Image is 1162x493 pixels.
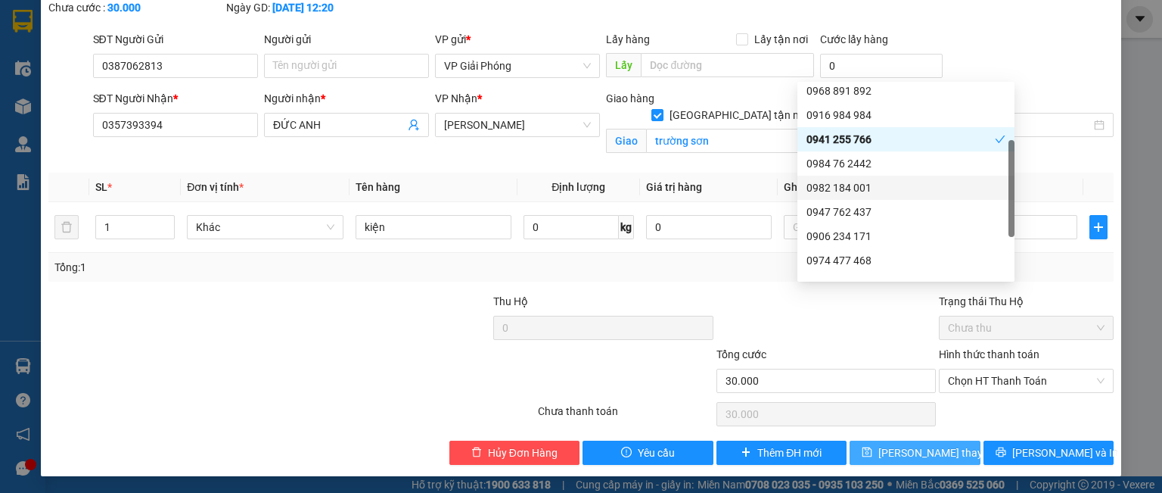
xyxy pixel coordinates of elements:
[606,33,650,45] span: Lấy hàng
[748,31,814,48] span: Lấy tận nơi
[797,127,1014,151] div: 0941 255 766
[606,53,641,77] span: Lấy
[93,31,258,48] div: SĐT Người Gửi
[806,252,1005,269] div: 0974 477 468
[939,348,1039,360] label: Hình thức thanh toán
[797,79,1014,103] div: 0968 891 892
[272,2,334,14] b: [DATE] 12:20
[449,441,580,465] button: deleteHủy Đơn Hàng
[621,447,632,459] span: exclamation-circle
[958,117,1091,133] input: Ngày giao
[806,228,1005,245] div: 0906 234 171
[806,179,1005,196] div: 0982 184 001
[444,55,591,77] span: VP Giải Phóng
[187,181,244,193] span: Đơn vị tính
[136,78,226,94] span: GP1508250360
[45,64,126,97] span: SĐT XE 0867 585 938
[37,12,132,61] strong: CHUYỂN PHÁT NHANH ĐÔNG LÝ
[996,447,1006,459] span: printer
[797,103,1014,127] div: 0916 984 984
[536,403,714,429] div: Chưa thanh toán
[1090,221,1107,233] span: plus
[95,181,107,193] span: SL
[757,445,822,461] span: Thêm ĐH mới
[806,276,1005,293] div: 0979 140 102
[54,259,449,276] div: Tổng: 1
[806,131,995,148] div: 0941 255 766
[806,155,1005,172] div: 0984 76 2442
[983,441,1114,465] button: printer[PERSON_NAME] và In
[784,215,940,239] input: Ghi Chú
[716,348,766,360] span: Tổng cước
[806,107,1005,123] div: 0916 984 984
[356,215,511,239] input: VD: Bàn, Ghế
[93,90,258,107] div: SĐT Người Nhận
[196,216,334,239] span: Khác
[948,370,1105,392] span: Chọn HT Thanh Toán
[716,441,847,465] button: plusThêm ĐH mới
[797,273,1014,297] div: 0979 140 102
[488,445,558,461] span: Hủy Đơn Hàng
[646,181,702,193] span: Giá trị hàng
[435,92,477,105] span: VP Nhận
[107,2,141,14] b: 30.000
[741,447,751,459] span: plus
[583,441,713,465] button: exclamation-circleYêu cầu
[797,176,1014,200] div: 0982 184 001
[820,33,888,45] label: Cước lấy hàng
[435,31,600,48] div: VP gửi
[663,107,814,123] span: [GEOGRAPHIC_DATA] tận nơi
[797,224,1014,248] div: 0906 234 171
[797,200,1014,224] div: 0947 762 437
[493,295,528,307] span: Thu Hộ
[606,129,646,153] span: Giao
[797,248,1014,273] div: 0974 477 468
[444,114,591,136] span: Hoàng Sơn
[471,447,482,459] span: delete
[641,53,814,77] input: Dọc đường
[606,92,654,105] span: Giao hàng
[54,215,79,239] button: delete
[939,293,1114,310] div: Trạng thái Thu Hộ
[264,31,429,48] div: Người gửi
[806,83,1005,99] div: 0968 891 892
[1012,445,1118,461] span: [PERSON_NAME] và In
[264,90,429,107] div: Người nhận
[8,52,33,105] img: logo
[862,447,872,459] span: save
[356,181,400,193] span: Tên hàng
[820,54,943,78] input: Cước lấy hàng
[797,151,1014,176] div: 0984 76 2442
[806,204,1005,220] div: 0947 762 437
[878,445,999,461] span: [PERSON_NAME] thay đổi
[44,100,126,133] strong: PHIẾU BIÊN NHẬN
[619,215,634,239] span: kg
[646,129,814,153] input: Giao tận nơi
[551,181,605,193] span: Định lượng
[948,317,1105,339] span: Chưa thu
[778,173,946,202] th: Ghi chú
[638,445,675,461] span: Yêu cầu
[850,441,980,465] button: save[PERSON_NAME] thay đổi
[995,134,1005,145] span: check
[1089,215,1108,239] button: plus
[408,119,420,131] span: user-add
